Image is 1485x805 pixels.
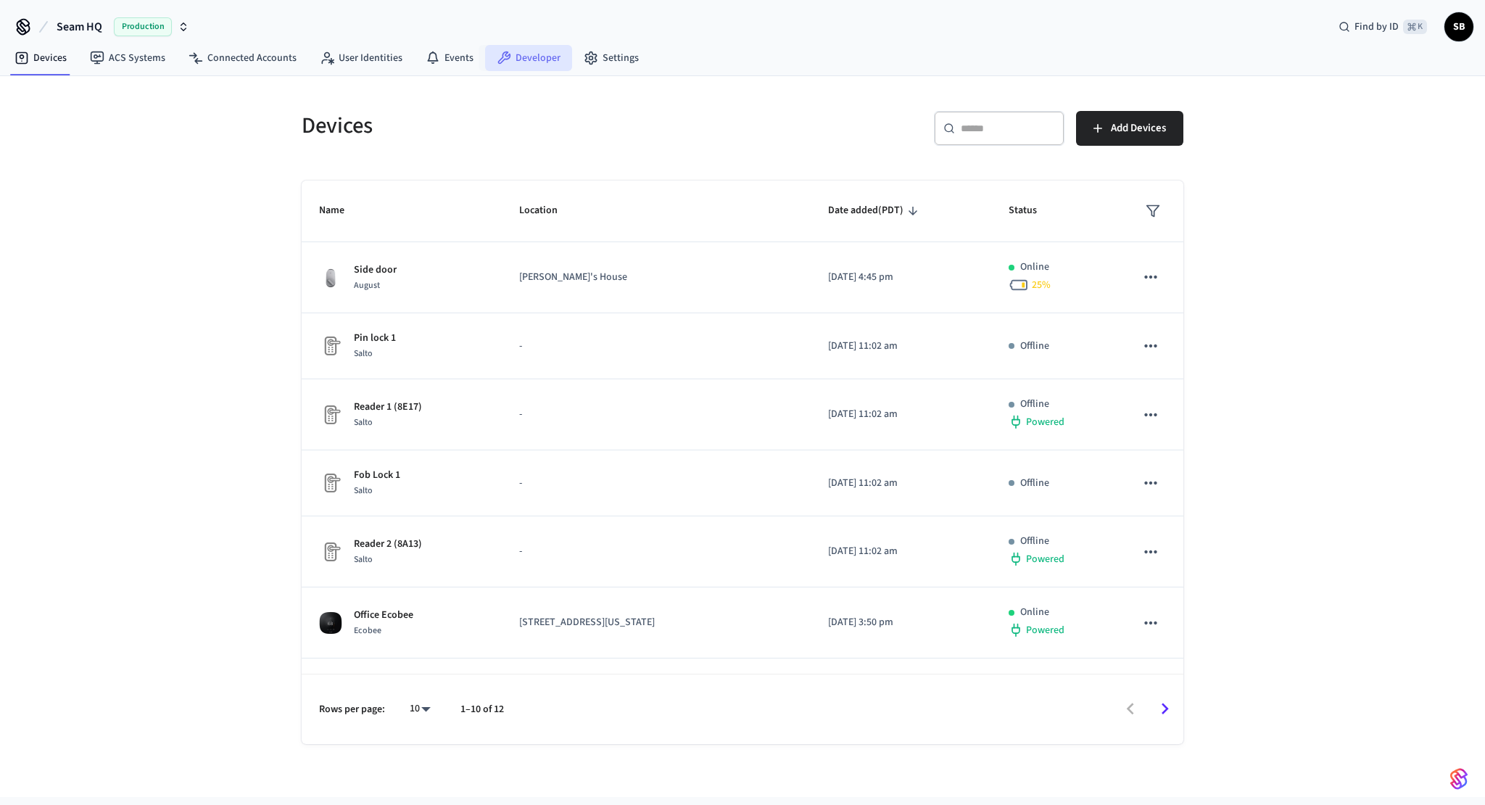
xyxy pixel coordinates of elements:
p: [DATE] 11:02 am [828,476,974,491]
span: 25 % [1032,278,1051,292]
p: Fob Lock 1 [354,468,400,483]
span: Salto [354,484,373,497]
p: [STREET_ADDRESS][US_STATE] [519,615,794,630]
h5: Devices [302,111,734,141]
span: Add Devices [1111,119,1166,138]
a: ACS Systems [78,45,177,71]
p: - [519,544,794,559]
p: - [519,339,794,354]
div: Find by ID⌘ K [1327,14,1439,40]
div: 10 [402,698,437,719]
p: - [519,476,794,491]
span: SB [1446,14,1472,40]
p: Reader 1 (8E17) [354,400,422,415]
p: [DATE] 4:45 pm [828,270,974,285]
span: Status [1009,199,1056,222]
img: ecobee_lite_3 [319,611,342,635]
p: 1–10 of 12 [460,702,504,717]
p: [DATE] 11:02 am [828,339,974,354]
img: Placeholder Lock Image [319,334,342,358]
span: Production [114,17,172,36]
p: Rows per page: [319,702,385,717]
a: Connected Accounts [177,45,308,71]
span: Salto [354,553,373,566]
img: Placeholder Lock Image [319,540,342,563]
p: Reader 2 (8A13) [354,537,422,552]
a: Developer [485,45,572,71]
span: August [354,279,380,292]
span: Powered [1026,415,1064,429]
p: [DATE] 3:50 pm [828,615,974,630]
p: Offline [1020,397,1049,412]
p: [DATE] 11:02 am [828,407,974,422]
span: Name [319,199,363,222]
img: SeamLogoGradient.69752ec5.svg [1450,767,1468,790]
p: Offline [1020,476,1049,491]
p: [DATE] 11:02 am [828,544,974,559]
span: Seam HQ [57,18,102,36]
img: Placeholder Lock Image [319,403,342,426]
span: Powered [1026,623,1064,637]
span: Location [519,199,576,222]
p: Pin lock 1 [354,331,396,346]
p: Online [1020,260,1049,275]
span: Find by ID [1354,20,1399,34]
p: Online [1020,605,1049,620]
a: Events [414,45,485,71]
span: ⌘ K [1403,20,1427,34]
p: Offline [1020,339,1049,354]
span: Powered [1026,552,1064,566]
button: Go to next page [1148,692,1182,726]
span: Date added(PDT) [828,199,922,222]
img: August Wifi Smart Lock 3rd Gen, Silver, Front [319,266,342,289]
p: Side door [354,263,397,278]
p: Office Ecobee [354,608,413,623]
p: Offline [1020,534,1049,549]
img: Placeholder Lock Image [319,471,342,495]
button: Add Devices [1076,111,1183,146]
button: SB [1444,12,1473,41]
a: Devices [3,45,78,71]
a: Settings [572,45,650,71]
span: Salto [354,416,373,429]
span: Ecobee [354,624,381,637]
p: - [519,407,794,422]
a: User Identities [308,45,414,71]
p: [PERSON_NAME]'s House [519,270,794,285]
span: Salto [354,347,373,360]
